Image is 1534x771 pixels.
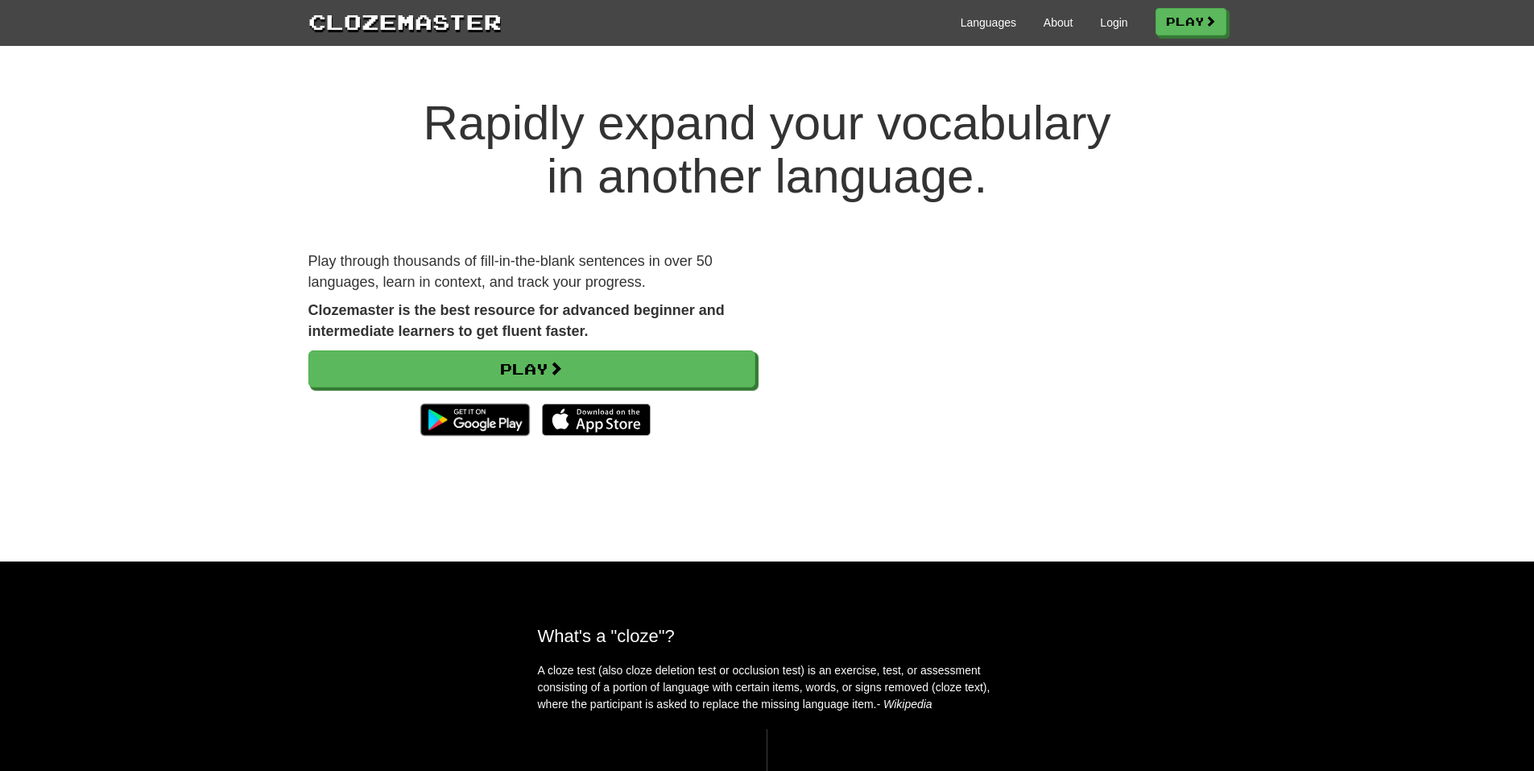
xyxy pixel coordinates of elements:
a: About [1044,15,1073,31]
p: Play through thousands of fill-in-the-blank sentences in over 50 languages, learn in context, and... [308,251,755,292]
a: Login [1100,15,1127,31]
a: Clozemaster [308,6,502,36]
p: A cloze test (also cloze deletion test or occlusion test) is an exercise, test, or assessment con... [538,662,997,713]
a: Play [1156,8,1226,35]
h2: What's a "cloze"? [538,626,997,646]
strong: Clozemaster is the best resource for advanced beginner and intermediate learners to get fluent fa... [308,302,725,339]
a: Play [308,350,755,388]
img: Download_on_the_App_Store_Badge_US-UK_135x40-25178aeef6eb6b83b96f5f2d004eda3bffbb37122de64afbaef7... [542,404,651,436]
em: - Wikipedia [877,698,932,711]
a: Languages [961,15,1016,31]
img: Get it on Google Play [412,396,537,444]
